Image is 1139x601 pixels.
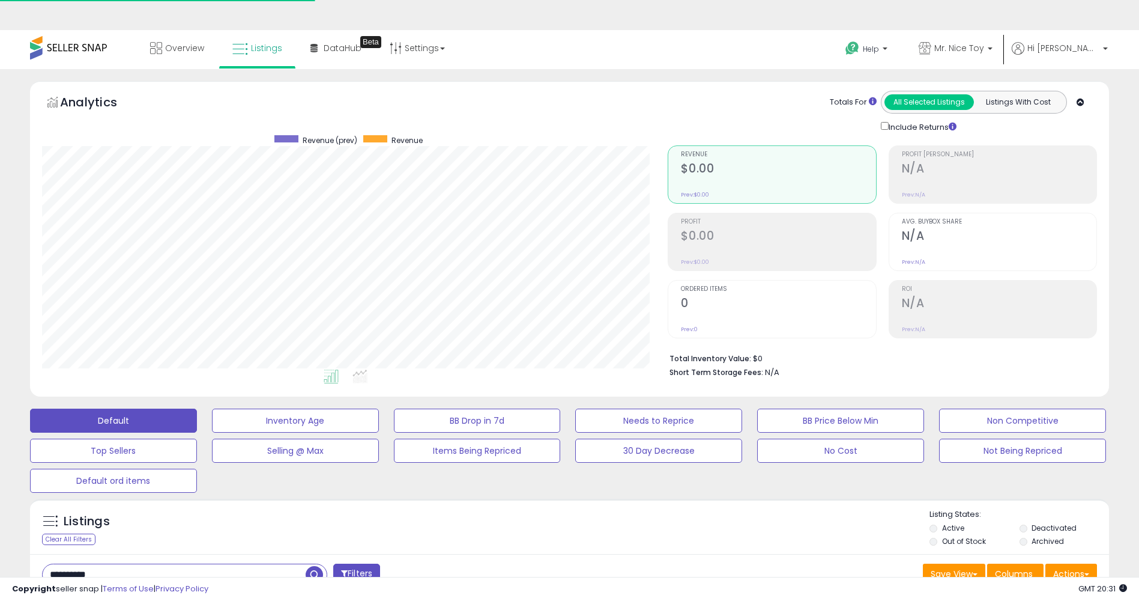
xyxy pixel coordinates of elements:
button: All Selected Listings [884,94,974,110]
label: Out of Stock [942,536,986,546]
small: Prev: $0.00 [681,258,709,266]
a: DataHub [301,30,370,66]
div: Clear All Filters [42,534,95,545]
span: Profit [681,219,875,225]
span: Hi [PERSON_NAME] [1027,42,1099,54]
label: Deactivated [1032,523,1077,533]
button: Listings With Cost [973,94,1063,110]
button: Not Being Repriced [939,439,1106,463]
span: Profit [PERSON_NAME] [902,151,1096,158]
b: Short Term Storage Fees: [669,367,763,377]
label: Archived [1032,536,1064,546]
button: Save View [923,564,985,584]
button: Top Sellers [30,439,197,463]
span: N/A [765,367,779,378]
h5: Analytics [60,94,140,114]
b: Total Inventory Value: [669,353,751,364]
button: Selling @ Max [212,439,379,463]
button: Actions [1045,564,1097,584]
button: Default [30,409,197,433]
button: Items Being Repriced [394,439,561,463]
button: Default ord items [30,469,197,493]
button: Needs to Reprice [575,409,742,433]
a: Hi [PERSON_NAME] [1012,42,1108,69]
p: Listing States: [929,509,1109,520]
div: seller snap | | [12,584,208,595]
span: Mr. Nice Toy [934,42,984,54]
button: Inventory Age [212,409,379,433]
h2: $0.00 [681,229,875,245]
button: Non Competitive [939,409,1106,433]
small: Prev: 0 [681,326,698,333]
h5: Listings [64,513,110,530]
a: Overview [141,30,213,66]
h2: N/A [902,296,1096,313]
span: ROI [902,286,1096,293]
span: Overview [165,42,204,54]
h2: 0 [681,296,875,313]
small: Prev: N/A [902,258,925,266]
button: No Cost [757,439,924,463]
a: Settings [381,30,454,66]
div: Totals For [830,97,877,108]
span: Listings [251,42,282,54]
small: Prev: $0.00 [681,191,709,198]
h2: N/A [902,229,1096,245]
span: Revenue [391,135,423,145]
span: Revenue (prev) [303,135,357,145]
a: Help [836,32,899,69]
span: Revenue [681,151,875,158]
a: Mr. Nice Toy [910,30,1002,69]
span: Avg. Buybox Share [902,219,1096,225]
small: Prev: N/A [902,326,925,333]
a: Listings [223,30,291,66]
div: Tooltip anchor [360,36,381,48]
li: $0 [669,350,1088,365]
a: Privacy Policy [156,583,208,594]
div: Include Returns [872,120,971,133]
a: Terms of Use [103,583,154,594]
h2: $0.00 [681,162,875,178]
span: Ordered Items [681,286,875,293]
button: BB Price Below Min [757,409,924,433]
span: DataHub [324,42,361,54]
button: Columns [987,564,1044,584]
span: Columns [995,568,1033,580]
label: Active [942,523,964,533]
strong: Copyright [12,583,56,594]
span: 2025-10-9 20:31 GMT [1078,583,1127,594]
button: BB Drop in 7d [394,409,561,433]
button: Filters [333,564,380,585]
i: Get Help [845,41,860,56]
small: Prev: N/A [902,191,925,198]
h2: N/A [902,162,1096,178]
button: 30 Day Decrease [575,439,742,463]
span: Help [863,44,879,54]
